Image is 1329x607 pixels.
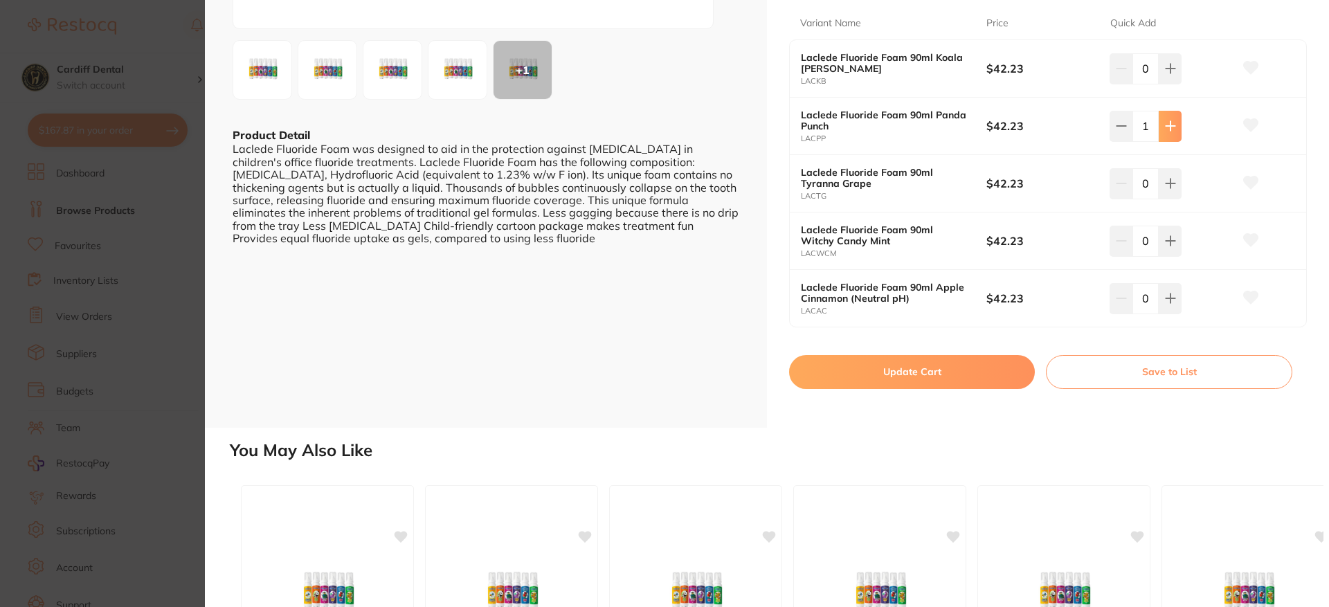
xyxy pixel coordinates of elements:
[433,45,482,95] img: LTU4MjI3
[789,355,1035,388] button: Update Cart
[1110,17,1156,30] p: Quick Add
[237,45,287,95] img: LTU4MjIy
[368,45,417,95] img: LTU4MjI2
[233,143,739,244] div: Laclede Fluoride Foam was designed to aid in the protection against [MEDICAL_DATA] in children's ...
[986,61,1098,76] b: $42.23
[801,282,968,304] b: Laclede Fluoride Foam 90ml Apple Cinnamon (Neutral pH)
[801,224,968,246] b: Laclede Fluoride Foam 90ml Witchy Candy Mint
[801,307,986,316] small: LACAC
[801,52,968,74] b: Laclede Fluoride Foam 90ml Koala [PERSON_NAME]
[801,192,986,201] small: LACTG
[233,128,310,142] b: Product Detail
[1046,355,1292,388] button: Save to List
[800,17,861,30] p: Variant Name
[494,41,552,99] div: + 1
[801,77,986,86] small: LACKB
[801,109,968,132] b: Laclede Fluoride Foam 90ml Panda Punch
[986,176,1098,191] b: $42.23
[493,40,552,100] button: +1
[302,45,352,95] img: LTU4MjI0
[986,17,1009,30] p: Price
[801,249,986,258] small: LACWCM
[801,134,986,143] small: LACPP
[230,441,1323,460] h2: You May Also Like
[801,167,968,189] b: Laclede Fluoride Foam 90ml Tyranna Grape
[986,118,1098,134] b: $42.23
[986,233,1098,248] b: $42.23
[986,291,1098,306] b: $42.23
